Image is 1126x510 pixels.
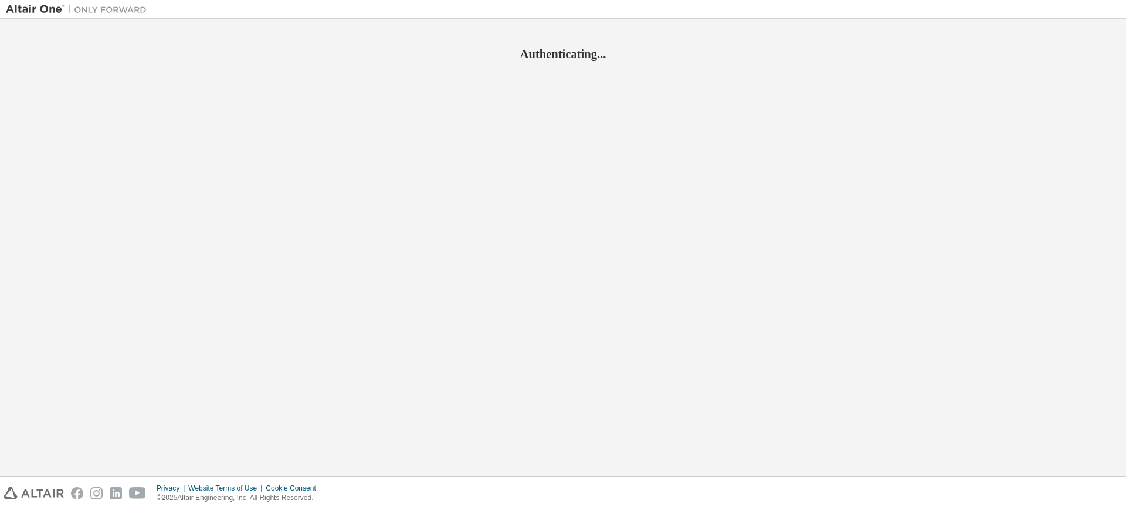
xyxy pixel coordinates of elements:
[6,46,1120,62] h2: Authenticating...
[6,4,152,15] img: Altair One
[157,484,188,493] div: Privacy
[110,487,122,499] img: linkedin.svg
[90,487,103,499] img: instagram.svg
[157,493,323,503] p: © 2025 Altair Engineering, Inc. All Rights Reserved.
[266,484,323,493] div: Cookie Consent
[71,487,83,499] img: facebook.svg
[4,487,64,499] img: altair_logo.svg
[188,484,266,493] div: Website Terms of Use
[129,487,146,499] img: youtube.svg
